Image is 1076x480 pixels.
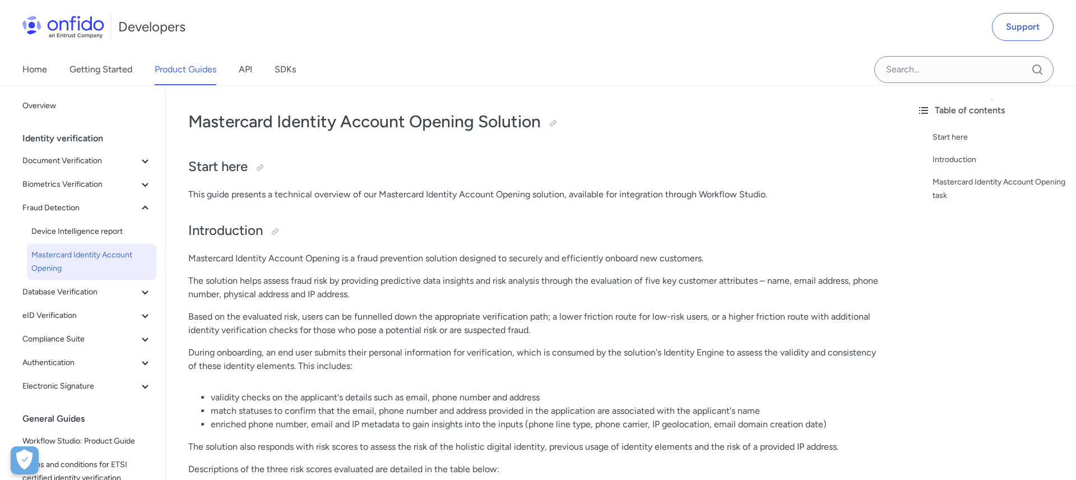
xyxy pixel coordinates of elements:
[275,54,296,85] a: SDKs
[211,391,885,404] li: validity checks on the applicant's details such as email, phone number and address
[188,221,885,241] h2: Introduction
[188,310,885,337] p: Based on the evaluated risk, users can be funnelled down the appropriate verification path; a low...
[18,95,156,117] a: Overview
[11,446,39,474] button: Open Preferences
[18,281,156,303] button: Database Verification
[27,244,156,280] a: Mastercard Identity Account Opening
[22,309,138,322] span: eID Verification
[188,463,885,476] p: Descriptions of the three risk scores evaluated are detailed in the table below:
[31,248,152,275] span: Mastercard Identity Account Opening
[27,220,156,243] a: Device Intelligence report
[18,430,156,453] a: Workflow Studio: Product Guide
[933,176,1067,202] a: Mastercard Identity Account Opening task
[22,127,161,150] div: Identity verification
[933,131,1067,144] a: Start here
[22,380,138,393] span: Electronic Signature
[188,252,885,265] p: Mastercard Identity Account Opening is a fraud prevention solution designed to securely and effic...
[22,435,152,448] span: Workflow Studio: Product Guide
[22,285,138,299] span: Database Verification
[211,418,885,431] li: enriched phone number, email and IP metadata to gain insights into the inputs (phone line type, p...
[18,304,156,327] button: eID Verification
[188,440,885,454] p: The solution also responds with risk scores to assess the risk of the holistic digital identity, ...
[22,16,104,38] img: Onfido Logo
[69,54,132,85] a: Getting Started
[22,54,47,85] a: Home
[18,173,156,196] button: Biometrics Verification
[188,274,885,301] p: The solution helps assess fraud risk by providing predictive data insights and risk analysis thro...
[18,150,156,172] button: Document Verification
[22,333,138,346] span: Compliance Suite
[188,188,885,201] p: This guide presents a technical overview of our Mastercard Identity Account Opening solution, ava...
[118,18,185,36] h1: Developers
[22,408,161,430] div: General Guides
[917,104,1067,117] div: Table of contents
[18,328,156,350] button: Compliance Suite
[18,375,156,398] button: Electronic Signature
[31,225,152,238] span: Device Intelligence report
[22,201,138,215] span: Fraud Detection
[18,352,156,374] button: Authentication
[933,153,1067,167] a: Introduction
[155,54,216,85] a: Product Guides
[22,99,152,113] span: Overview
[188,110,885,133] h1: Mastercard Identity Account Opening Solution
[874,56,1054,83] input: Onfido search input field
[22,178,138,191] span: Biometrics Verification
[992,13,1054,41] a: Support
[239,54,252,85] a: API
[22,154,138,168] span: Document Verification
[188,346,885,373] p: During onboarding, an end user submits their personal information for verification, which is cons...
[188,158,885,177] h2: Start here
[22,356,138,370] span: Authentication
[11,446,39,474] div: Cookie Preferences
[211,404,885,418] li: match statuses to confirm that the email, phone number and address provided in the application ar...
[18,197,156,219] button: Fraud Detection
